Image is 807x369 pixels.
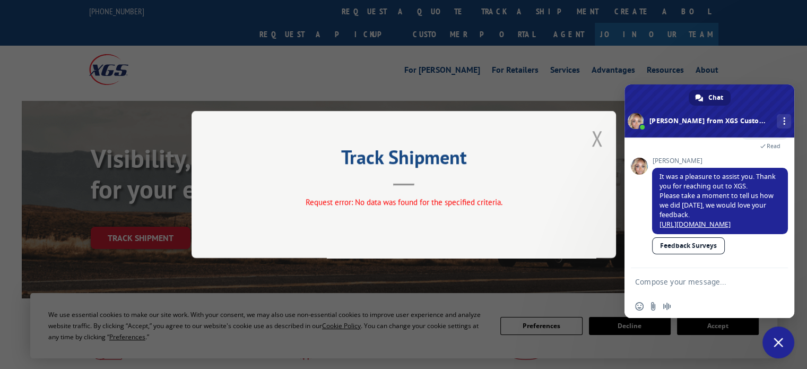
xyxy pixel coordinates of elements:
[767,142,780,150] span: Read
[635,302,644,311] span: Insert an emoji
[652,237,725,254] a: Feedback Surveys
[635,268,762,295] textarea: Compose your message...
[649,302,657,311] span: Send a file
[762,327,794,358] a: Close chat
[591,124,603,152] button: Close modal
[660,220,731,229] a: [URL][DOMAIN_NAME]
[708,90,723,106] span: Chat
[305,197,502,207] span: Request error: No data was found for the specified criteria.
[652,157,788,165] span: [PERSON_NAME]
[245,150,563,170] h2: Track Shipment
[663,302,671,311] span: Audio message
[660,172,776,229] span: It was a pleasure to assist you. Thank you for reaching out to XGS. Please take a moment to tell ...
[689,90,731,106] a: Chat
